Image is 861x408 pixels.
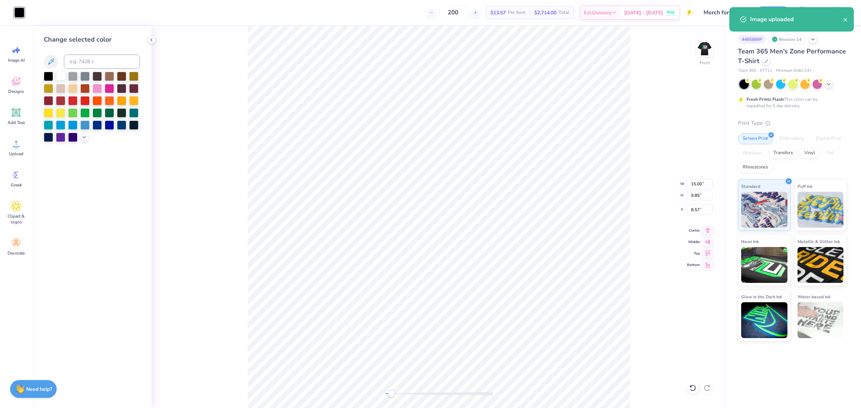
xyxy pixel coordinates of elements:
[829,5,843,20] img: Ana Francesca Bustamante
[700,60,710,66] div: Front
[750,15,843,24] div: Image uploaded
[747,96,835,109] div: This color can be expedited for 5 day delivery.
[741,302,787,338] img: Glow in the Dark Ink
[534,9,556,16] span: $2,714.00
[741,247,787,283] img: Neon Ink
[798,302,844,338] img: Water based Ink
[800,148,820,158] div: Vinyl
[687,228,700,233] span: Center
[624,9,663,16] span: [DATE] - [DATE]
[738,119,847,127] div: Print Type
[822,148,839,158] div: Foil
[8,250,25,256] span: Decorate
[741,238,759,245] span: Neon Ink
[8,89,24,94] span: Designs
[4,213,28,225] span: Clipart & logos
[769,148,798,158] div: Transfers
[508,9,526,16] span: Per Item
[388,390,395,397] div: Accessibility label
[741,293,782,300] span: Glow in the Dark Ink
[698,5,751,20] input: Untitled Design
[687,251,700,256] span: Top
[584,9,611,16] span: Est. Delivery
[26,386,52,393] strong: Need help?
[738,47,846,65] span: Team 365 Men's Zone Performance T-Shirt
[738,162,773,173] div: Rhinestones
[11,182,22,188] span: Greek
[738,148,767,158] div: Applique
[770,35,805,44] div: Revision 14
[738,35,766,44] div: # 485889P
[64,54,140,69] input: e.g. 7428 c
[559,9,569,16] span: Total
[798,238,840,245] span: Metallic & Glitter Ink
[811,133,846,144] div: Digital Print
[843,15,848,24] button: close
[8,57,25,63] span: Image AI
[798,247,844,283] img: Metallic & Glitter Ink
[667,10,674,15] span: Free
[817,5,847,20] a: AF
[738,68,756,74] span: Team 365
[775,133,809,144] div: Embroidery
[490,9,506,16] span: $13.57
[8,120,25,125] span: Add Text
[798,192,844,228] img: Puff Ink
[439,6,467,19] input: – –
[9,151,23,157] span: Upload
[44,35,140,44] div: Change selected color
[760,68,772,74] span: # TT11
[741,182,760,190] span: Standard
[697,42,712,56] img: Front
[741,192,787,228] img: Standard
[798,293,831,300] span: Water based Ink
[738,133,773,144] div: Screen Print
[747,96,785,102] strong: Fresh Prints Flash:
[776,68,812,74] span: Minimum Order: 24 +
[687,262,700,268] span: Bottom
[798,182,813,190] span: Puff Ink
[687,239,700,245] span: Middle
